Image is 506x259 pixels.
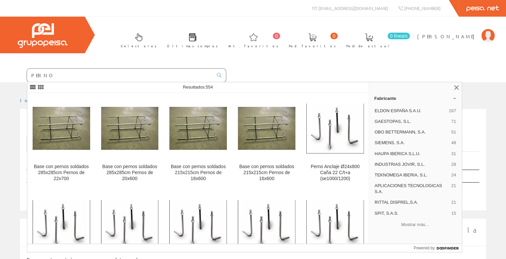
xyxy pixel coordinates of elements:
img: Perno Anclaje Ø22x600 Caña 20 C/tue.+ara. (tu800/900) [33,200,90,250]
a: Base con pernos soldados 285x285cm Pernos de 22x700 Base con pernos soldados 285x285cm Pernos de ... [27,93,95,189]
div: Base con pernos soldados 215x215cm Pernos de 18x600 [169,164,227,182]
img: Base con pernos soldados 215x215cm Pernos de 16x600 [238,107,295,150]
a: Base con pernos soldados 215x215cm Pernos de 16x600 Base con pernos soldados 215x215cm Pernos de ... [233,93,301,189]
span: [PERSON_NAME] [417,33,478,40]
span: 0 línea/s [388,33,410,39]
span: RITTAL DISPREL,S.A. [375,199,449,205]
a: Últimas compras [160,28,221,52]
span: 48 [451,140,456,146]
div: Perno Anclaje Ø24x800 Caña 22 C/t+a (se1000/1200) [306,164,364,182]
span: Ped. favoritos [289,43,336,49]
span: 15 [451,210,456,216]
a: Powered by [414,244,462,252]
span: APLICACIONES TECNOLOGICAS S.A. [375,183,449,195]
span: 167 [449,108,456,114]
span: SPIT, S.A.S. [375,210,449,216]
div: Base con pernos soldados 215x215cm Pernos de 16x600 [238,164,295,182]
a: Base con pernos soldados 215x215cm Pernos de 18x600 Base con pernos soldados 215x215cm Pernos de ... [164,93,232,189]
span: 51 [451,129,456,135]
span: 31 [451,151,456,157]
span: 71 [451,119,456,125]
span: TEKNOMEGA IBERIA, S.L. [375,172,449,178]
a: Selectores [114,28,160,52]
span: 0 [273,33,280,39]
span: HAUPA IBERICA S.L.U. [375,151,449,157]
span: INDUSTRIAS JOVIR, S.L. [375,161,449,167]
span: 0 [330,33,338,39]
img: Perno Anclaje Ø18x600 C/tuerca+arandela (7a9mts) [101,200,159,250]
img: Base con pernos soldados 285x285cm Pernos de 20x600 [101,107,159,150]
a: Fabricante [369,93,462,104]
span: 24 [451,172,456,178]
img: Perno Anclaje Ø24x800 Caña 22 C/t+a (se1000/1200) [306,104,364,153]
span: 28 [451,161,456,167]
span: Resultados: [183,85,213,90]
a: Perno Anclaje Ø24x800 Caña 22 C/t+a (se1000/1200) Perno Anclaje Ø24x800 Caña 22 C/t+a (se1000/1200) [301,93,369,189]
div: Base con pernos soldados 285x285cm Pernos de 22x700 [33,164,90,182]
span: Pedido actual [346,43,392,49]
img: Base con pernos soldados 285x285cm Pernos de 22x700 [33,107,90,150]
img: Grupo Peisa [18,23,68,48]
img: Base con pernos soldados 215x215cm Pernos de 18x600 [169,107,227,150]
span: Selectores [121,43,157,49]
span: [EMAIL_ADDRESS][DOMAIN_NAME] [318,5,388,11]
span: Últimas compras [167,43,218,49]
input: Buscar ... [27,69,213,82]
span: 554 [206,85,213,90]
span: [PHONE_NUMBER] [404,5,440,11]
span: 21 [451,199,456,205]
button: Mostrar más… [372,219,459,230]
img: Perno Anclaje Ø16x500 C/tuerca+arandela (6mts) [169,200,227,250]
span: ELDON ESPAÑA S.A.U. [375,108,446,114]
a: 0 línea/s Pedido actual [340,28,412,52]
span: SIEMENS, S.A. [375,140,449,146]
a: Inicio [20,97,48,103]
span: Art. favoritos [228,43,278,49]
span: Powered by [414,245,434,251]
a: Base con pernos soldados 285x285cm Pernos de 20x600 Base con pernos soldados 285x285cm Pernos de ... [96,93,164,189]
img: Perno Anclaje Ø22x700 C/tuerca+arandela (11-12mts) [238,200,295,250]
span: GAESTOPAS, S.L. [375,119,449,125]
img: Perno Anclaje Ø20x700 C/tuerca+arandela (10mts) [306,200,364,250]
span: OBO BETTERMANN, S.A. [375,129,449,135]
span: 21 [451,183,456,195]
div: Base con pernos soldados 285x285cm Pernos de 20x600 [101,164,159,182]
a: [PERSON_NAME] [417,28,495,34]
